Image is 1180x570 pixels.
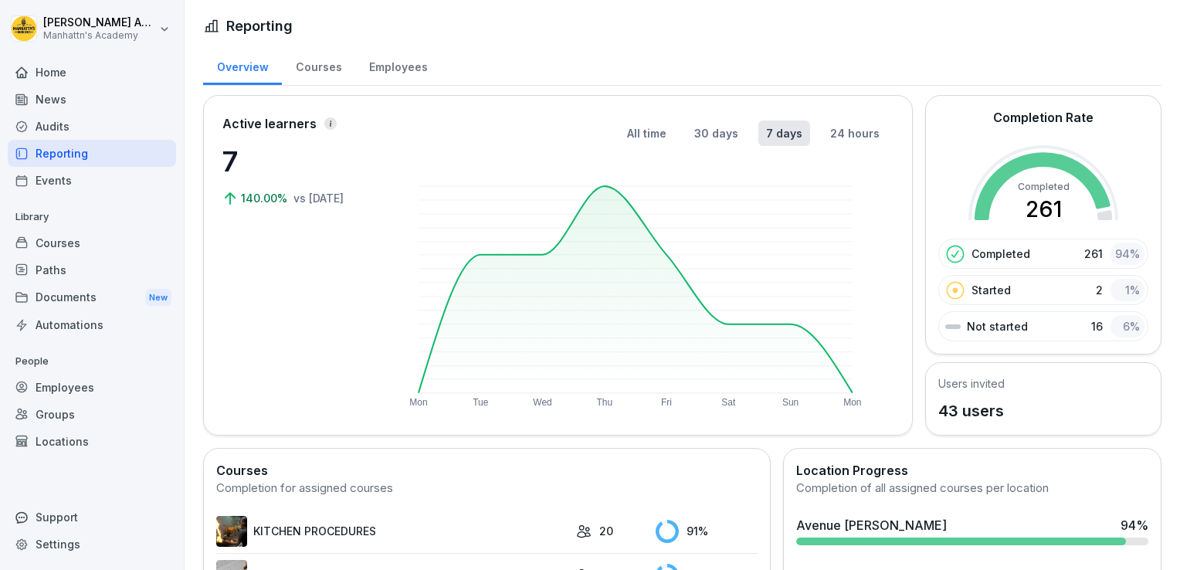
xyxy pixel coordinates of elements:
[8,283,176,312] a: DocumentsNew
[216,516,568,547] a: KITCHEN PROCEDURES
[8,374,176,401] a: Employees
[1110,243,1144,265] div: 94 %
[8,205,176,229] p: Library
[8,428,176,455] a: Locations
[938,399,1005,422] p: 43 users
[534,397,552,408] text: Wed
[473,397,489,408] text: Tue
[661,397,672,408] text: Fri
[8,256,176,283] a: Paths
[43,16,156,29] p: [PERSON_NAME] Admin
[844,397,862,408] text: Mon
[619,120,674,146] button: All time
[993,108,1094,127] h2: Completion Rate
[145,289,171,307] div: New
[597,397,613,408] text: Thu
[722,397,737,408] text: Sat
[1121,516,1148,534] div: 94 %
[293,190,344,206] p: vs [DATE]
[355,46,441,85] a: Employees
[758,120,810,146] button: 7 days
[790,510,1155,551] a: Avenue [PERSON_NAME]94%
[216,516,247,547] img: cg5lo66e1g15nr59ub5pszec.png
[1084,246,1103,262] p: 261
[216,461,758,480] h2: Courses
[8,504,176,531] div: Support
[967,318,1028,334] p: Not started
[1091,318,1103,334] p: 16
[8,349,176,374] p: People
[8,229,176,256] a: Courses
[656,520,758,543] div: 91 %
[783,397,799,408] text: Sun
[203,46,282,85] a: Overview
[8,167,176,194] a: Events
[8,113,176,140] a: Audits
[796,516,947,534] div: Avenue [PERSON_NAME]
[222,141,377,182] p: 7
[282,46,355,85] a: Courses
[971,246,1030,262] p: Completed
[241,190,290,206] p: 140.00%
[8,311,176,338] a: Automations
[822,120,887,146] button: 24 hours
[938,375,1005,392] h5: Users invited
[8,140,176,167] a: Reporting
[796,461,1148,480] h2: Location Progress
[971,282,1011,298] p: Started
[599,523,613,539] p: 20
[8,86,176,113] a: News
[687,120,746,146] button: 30 days
[216,480,758,497] div: Completion for assigned courses
[8,59,176,86] a: Home
[8,531,176,558] a: Settings
[226,15,293,36] h1: Reporting
[409,397,427,408] text: Mon
[1096,282,1103,298] p: 2
[796,480,1148,497] div: Completion of all assigned courses per location
[8,283,176,312] div: Documents
[43,30,156,41] p: Manhattn's Academy
[8,401,176,428] a: Groups
[222,114,317,133] p: Active learners
[1110,315,1144,338] div: 6 %
[1110,279,1144,301] div: 1 %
